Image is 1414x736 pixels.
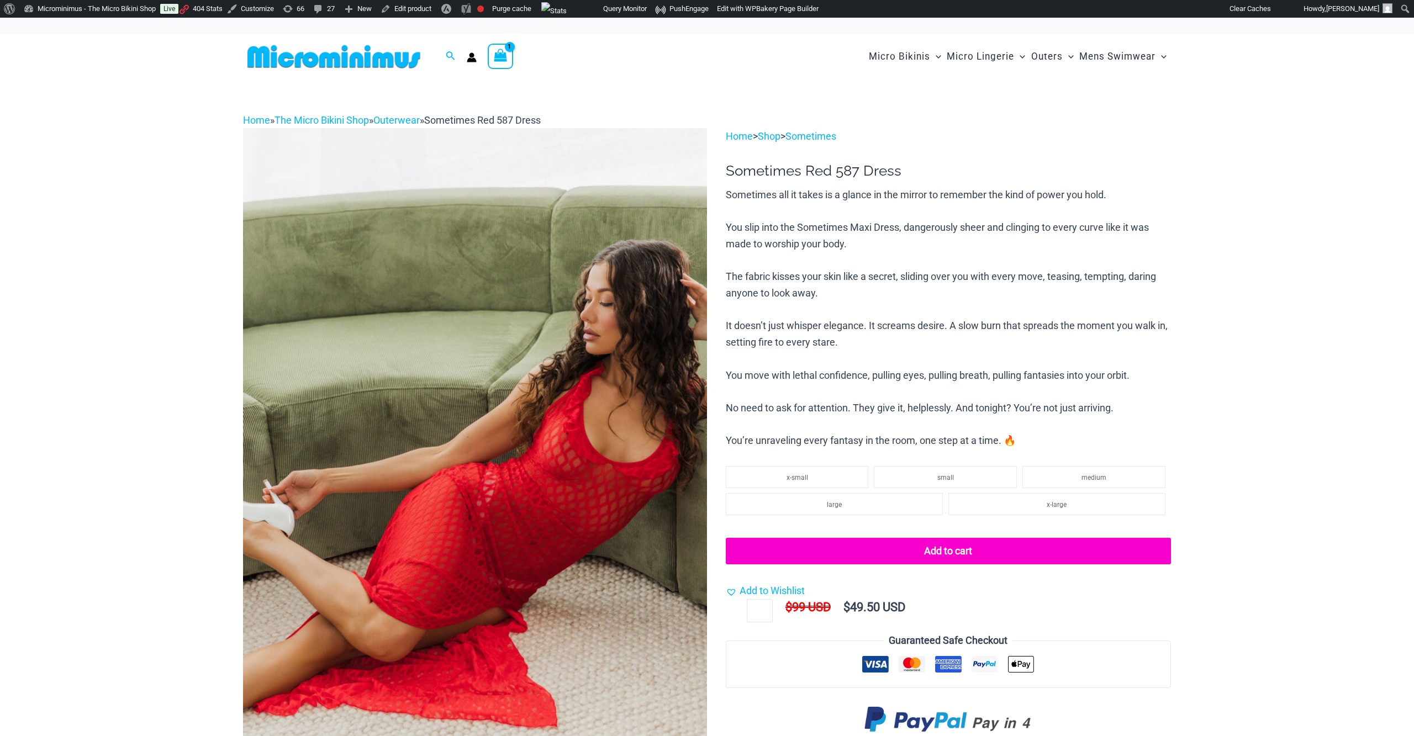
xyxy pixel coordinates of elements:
span: $ [785,600,792,614]
span: $ [843,600,850,614]
img: MM SHOP LOGO FLAT [243,44,425,69]
a: Micro BikinisMenu ToggleMenu Toggle [866,40,944,73]
li: large [726,493,943,515]
bdi: 49.50 USD [843,600,905,614]
a: Shop [758,130,780,142]
p: Sometimes all it takes is a glance in the mirror to remember the kind of power you hold. You slip... [726,187,1171,449]
a: Search icon link [446,50,456,63]
a: Mens SwimwearMenu ToggleMenu Toggle [1077,40,1169,73]
a: Account icon link [467,52,477,62]
img: Views over 48 hours. Click for more Jetpack Stats. [541,2,567,20]
a: Sometimes [785,130,836,142]
p: > > [726,128,1171,145]
a: OutersMenu ToggleMenu Toggle [1028,40,1077,73]
span: Menu Toggle [930,43,941,71]
nav: Site Navigation [864,38,1171,75]
li: x-large [948,493,1165,515]
span: x-large [1047,501,1067,509]
a: Home [726,130,753,142]
a: Add to Wishlist [726,583,805,599]
li: x-small [726,466,869,488]
input: Product quantity [747,599,773,622]
h1: Sometimes Red 587 Dress [726,162,1171,179]
legend: Guaranteed Safe Checkout [884,632,1012,649]
span: x-small [787,474,808,481]
span: large [827,501,842,509]
span: Micro Lingerie [947,43,1014,71]
span: Menu Toggle [1063,43,1074,71]
span: [PERSON_NAME] [1326,4,1379,13]
span: Sometimes Red 587 Dress [424,114,541,126]
a: Home [243,114,270,126]
span: Menu Toggle [1014,43,1025,71]
a: Outerwear [373,114,420,126]
a: Live [160,4,178,14]
a: The Micro Bikini Shop [275,114,369,126]
div: Focus keyphrase not set [477,6,484,12]
span: medium [1081,474,1106,481]
span: Outers [1031,43,1063,71]
span: small [937,474,954,481]
span: Micro Bikinis [869,43,930,71]
li: medium [1022,466,1165,488]
bdi: 99 USD [785,600,831,614]
a: Micro LingerieMenu ToggleMenu Toggle [944,40,1028,73]
a: View Shopping Cart, 1 items [488,44,513,69]
span: Add to Wishlist [740,585,805,596]
span: Mens Swimwear [1079,43,1156,71]
span: Menu Toggle [1156,43,1167,71]
li: small [874,466,1017,488]
span: » » » [243,114,541,126]
button: Add to cart [726,538,1171,564]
